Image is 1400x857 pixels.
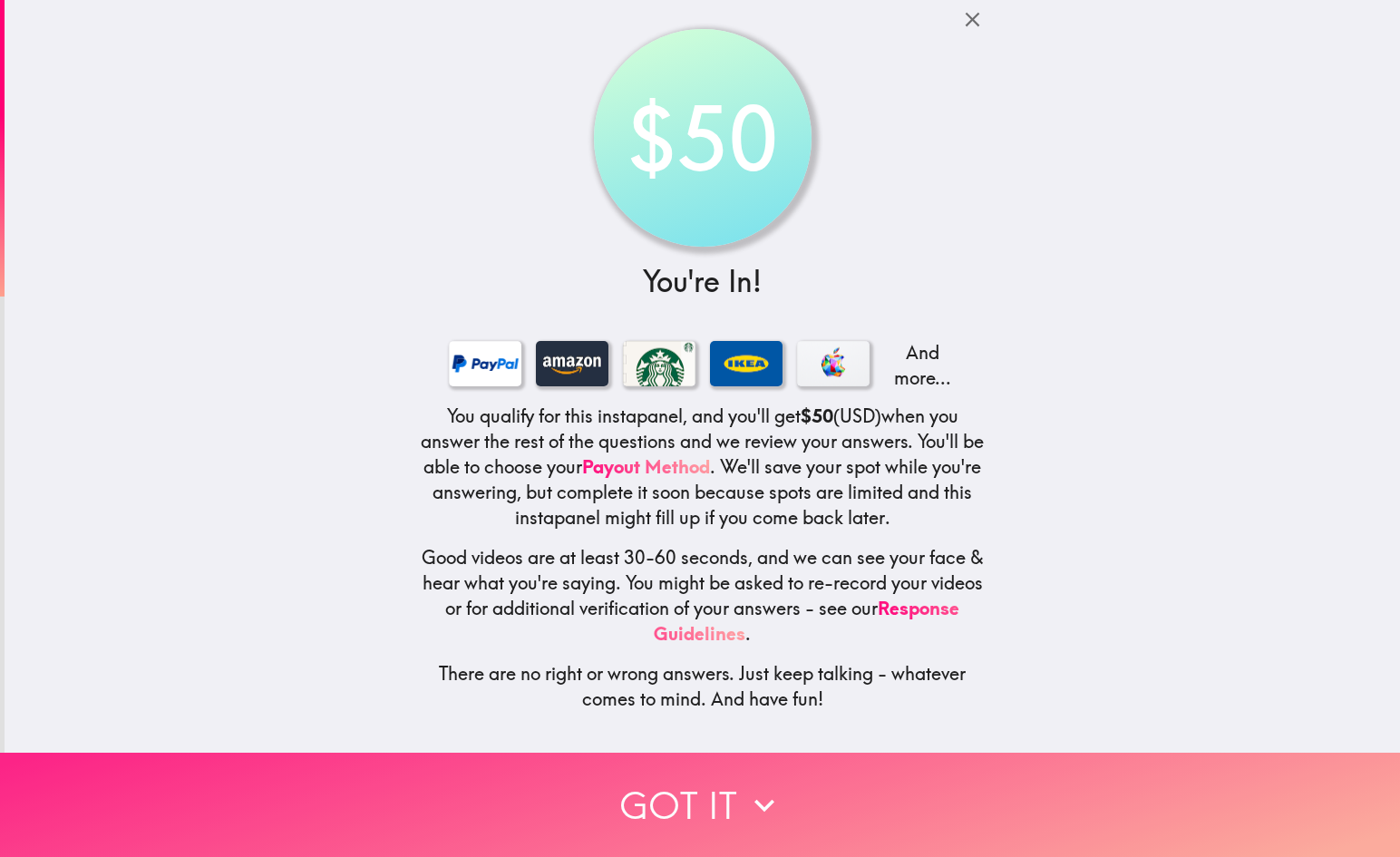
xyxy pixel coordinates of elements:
p: And more... [884,340,957,391]
h3: You're In! [420,261,986,302]
div: $50 [602,38,802,239]
h5: Good videos are at least 30-60 seconds, and we can see your face & hear what you're saying. You m... [420,545,986,647]
h5: There are no right or wrong answers. Just keep talking - whatever comes to mind. And have fun! [420,661,986,712]
a: Response Guidelines [654,597,959,645]
h5: You qualify for this instapanel, and you'll get (USD) when you answer the rest of the questions a... [420,404,986,531]
b: $50 [801,404,833,427]
a: Payout Method [582,455,710,478]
